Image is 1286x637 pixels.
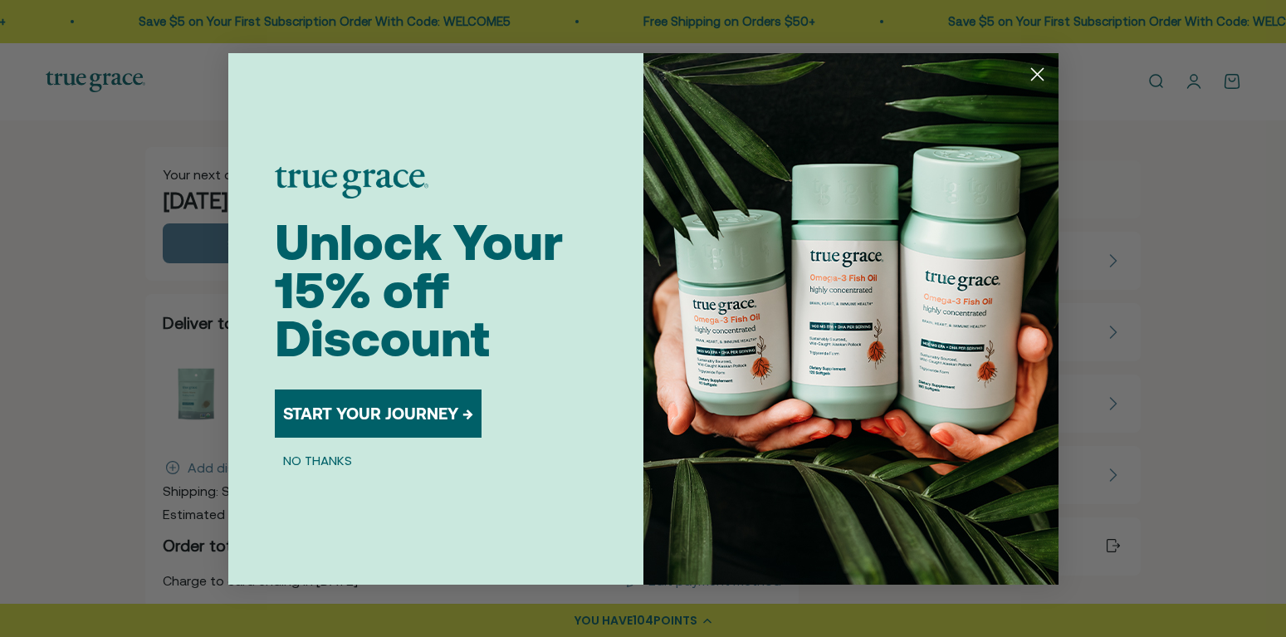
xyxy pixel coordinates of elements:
img: 098727d5-50f8-4f9b-9554-844bb8da1403.jpeg [643,53,1059,585]
span: Unlock Your 15% off Discount [275,213,563,367]
button: START YOUR JOURNEY → [275,390,482,438]
img: logo placeholder [275,167,428,198]
button: NO THANKS [275,451,360,471]
button: Close dialog [1023,60,1052,89]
